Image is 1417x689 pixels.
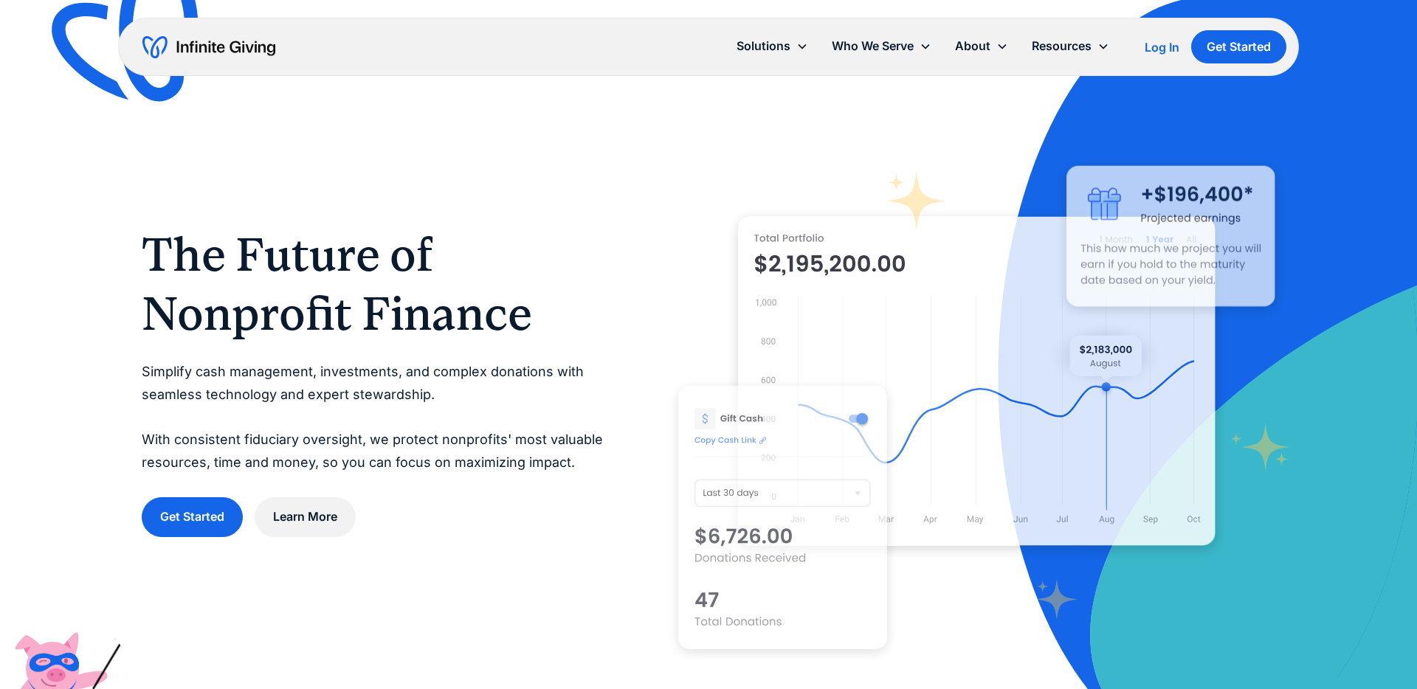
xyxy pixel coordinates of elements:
a: Learn More [255,497,356,536]
div: Solutions [737,36,790,56]
p: Simplify cash management, investments, and complex donations with seamless technology and expert ... [142,361,619,474]
img: donation software for nonprofits [678,386,887,649]
div: Who We Serve [832,36,914,56]
img: nonprofit donation platform [738,216,1216,546]
div: Resources [1032,36,1092,56]
div: Who We Serve [820,30,943,62]
a: Get Started [1191,30,1286,63]
a: Get Started [142,497,243,536]
div: About [955,36,990,56]
a: home [142,35,275,59]
img: fundraising star [1230,423,1290,470]
div: About [943,30,1020,62]
a: Log In [1145,38,1179,56]
div: Solutions [725,30,820,62]
h1: The Future of Nonprofit Finance [142,225,619,343]
div: Resources [1020,30,1121,62]
div: Log In [1145,41,1179,53]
